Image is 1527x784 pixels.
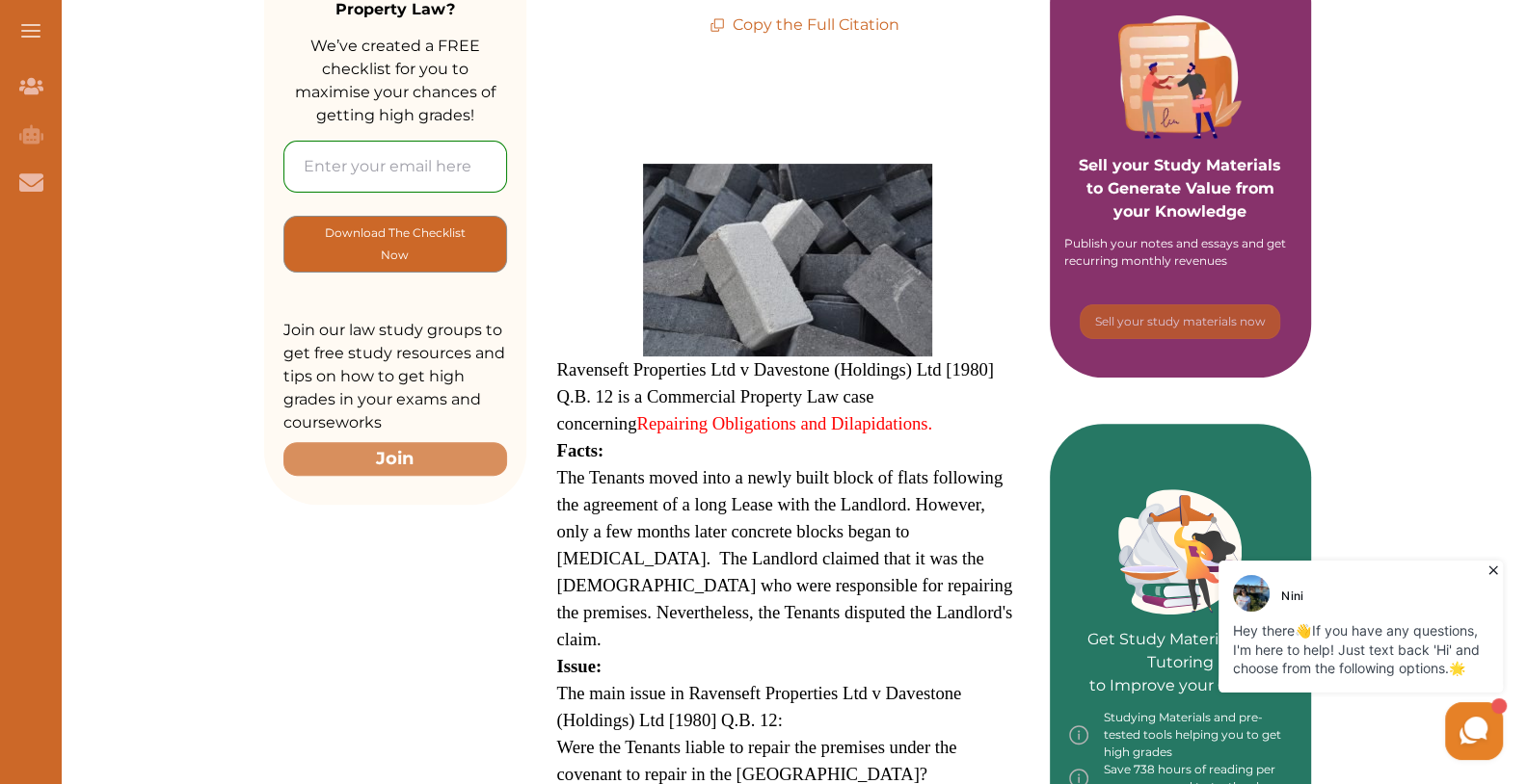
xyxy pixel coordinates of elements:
[1118,489,1242,614] img: Green card image
[1118,15,1242,139] img: Purple card image
[323,222,468,267] p: Download The Checklist Now
[1080,304,1280,339] button: [object Object]
[636,413,932,433] a: Repairing Obligations and Dilapidations.
[557,683,962,730] span: The main issue in Ravenseft Properties Ltd v Davestone (Holdings) Ltd [1980] Q.B. 12:
[557,467,1013,649] span: The Tenants moved into a newly built block of flats following the agreement of a long Lease with ...
[283,216,507,273] button: [object Object]
[295,37,496,124] span: We’ve created a FREE checklist for you to maximise your chances of getting high grades!
[283,319,507,434] p: Join our law study groups to get free study resources and tips on how to get high grades in your ...
[283,442,507,476] button: Join
[283,141,507,193] input: Enter your email here
[557,737,957,784] span: Were the Tenants liable to repair the premises under the covenant to repair in the [GEOGRAPHIC_DA...
[557,359,994,433] span: Ravenseft Properties Ltd v Davestone (Holdings) Ltd [1980] Q.B. 12 is a Commercial Property Law c...
[1069,100,1293,223] p: Sell your Study Materials to Generate Value from your Knowledge
[557,440,604,460] strong: Facts:
[557,656,603,676] strong: Issue:
[643,164,932,356] img: bricks-1839553_1920-300x200.jpg
[1095,313,1266,330] p: Sell your study materials now
[1064,556,1508,765] iframe: HelpCrunch
[710,13,899,37] p: Copy the Full Citation
[1064,235,1296,270] div: Publish your notes and essays and get recurring monthly revenues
